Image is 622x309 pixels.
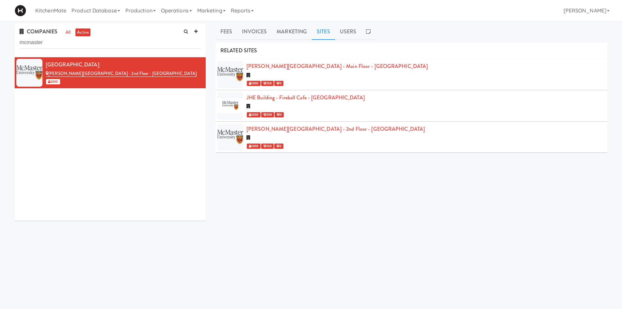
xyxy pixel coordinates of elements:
span: 250 [261,81,274,86]
div: [GEOGRAPHIC_DATA] [46,60,201,70]
span: 1000 [247,81,261,86]
span: 2000 [46,79,60,84]
a: active [75,28,90,37]
span: 1000 [247,144,261,149]
a: Fees [215,24,237,40]
a: [PERSON_NAME][GEOGRAPHIC_DATA] - 2nd Floor - [GEOGRAPHIC_DATA] [247,125,425,133]
span: RELATED SITES [220,47,257,54]
span: COMPANIES [20,28,57,35]
li: [GEOGRAPHIC_DATA][PERSON_NAME][GEOGRAPHIC_DATA] - 2nd Floor - [GEOGRAPHIC_DATA] 2000 [15,57,206,88]
span: 0 [275,112,284,117]
a: [PERSON_NAME][GEOGRAPHIC_DATA] - Main Floor - [GEOGRAPHIC_DATA] [247,62,428,70]
a: Users [335,24,361,40]
input: Search company [20,37,201,49]
span: 250 [261,144,274,149]
span: 1000 [247,112,261,117]
a: Invoices [237,24,272,40]
span: 0 [274,81,283,86]
a: [PERSON_NAME][GEOGRAPHIC_DATA] - 2nd Floor - [GEOGRAPHIC_DATA] [46,70,197,77]
a: Sites [312,24,335,40]
span: 200 [261,112,274,117]
a: all [64,28,72,37]
a: JHE Building - Fireball Cafe - [GEOGRAPHIC_DATA] [247,94,365,101]
img: Micromart [15,5,26,16]
span: 0 [274,144,283,149]
a: Marketing [272,24,312,40]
